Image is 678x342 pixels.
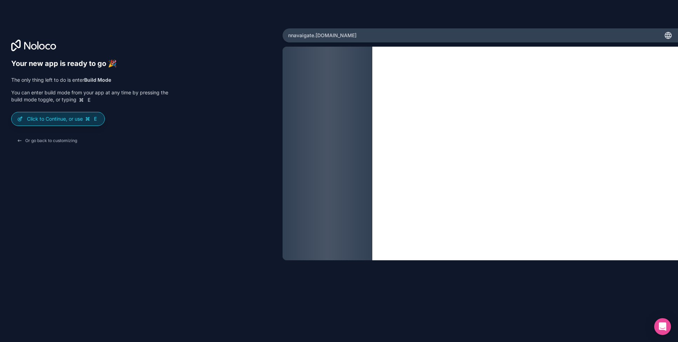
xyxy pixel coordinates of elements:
[11,76,168,83] p: The only thing left to do is enter
[27,115,99,122] p: Click to Continue, or use
[288,32,357,39] span: nnavaigate .[DOMAIN_NAME]
[84,77,111,83] strong: Build Mode
[11,89,168,103] p: You can enter build mode from your app at any time by pressing the build mode toggle, or typing
[93,116,98,122] span: E
[11,134,83,147] button: Or go back to customizing
[11,59,168,68] h6: Your new app is ready to go 🎉
[654,318,671,335] div: Open Intercom Messenger
[86,97,92,103] span: E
